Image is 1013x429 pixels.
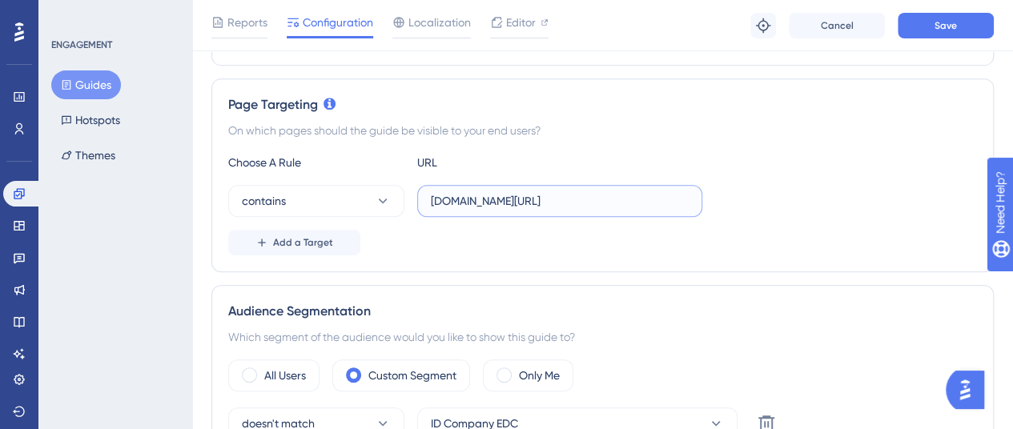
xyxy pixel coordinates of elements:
[898,13,994,38] button: Save
[51,38,112,51] div: ENGAGEMENT
[408,13,471,32] span: Localization
[228,327,977,347] div: Which segment of the audience would you like to show this guide to?
[228,153,404,172] div: Choose A Rule
[51,106,130,134] button: Hotspots
[51,141,125,170] button: Themes
[431,192,689,210] input: yourwebsite.com/path
[227,13,267,32] span: Reports
[228,121,977,140] div: On which pages should the guide be visible to your end users?
[228,230,360,255] button: Add a Target
[368,366,456,385] label: Custom Segment
[228,302,977,321] div: Audience Segmentation
[228,185,404,217] button: contains
[506,13,536,32] span: Editor
[935,19,957,32] span: Save
[242,191,286,210] span: contains
[946,366,994,414] iframe: UserGuiding AI Assistant Launcher
[519,366,560,385] label: Only Me
[264,366,306,385] label: All Users
[51,70,121,99] button: Guides
[38,4,100,23] span: Need Help?
[821,19,854,32] span: Cancel
[228,95,977,114] div: Page Targeting
[273,236,333,249] span: Add a Target
[789,13,885,38] button: Cancel
[417,153,593,172] div: URL
[303,13,373,32] span: Configuration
